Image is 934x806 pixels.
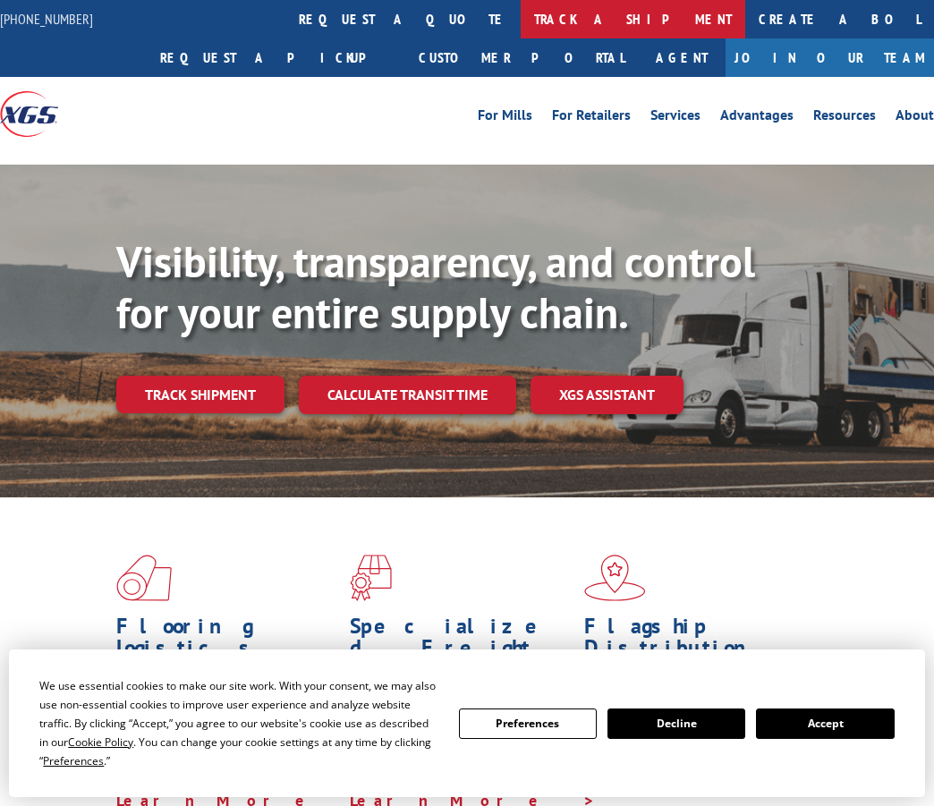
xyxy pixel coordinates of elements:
[638,38,726,77] a: Agent
[116,233,755,341] b: Visibility, transparency, and control for your entire supply chain.
[116,376,284,413] a: Track shipment
[478,108,532,128] a: For Mills
[39,676,437,770] div: We use essential cookies to make our site work. With your consent, we may also use non-essential ...
[299,376,516,414] a: Calculate transit time
[459,708,597,739] button: Preferences
[584,615,804,689] h1: Flagship Distribution Model
[350,555,392,601] img: xgs-icon-focused-on-flooring-red
[147,38,405,77] a: Request a pickup
[43,753,104,768] span: Preferences
[813,108,876,128] a: Resources
[405,38,638,77] a: Customer Portal
[116,615,336,689] h1: Flooring Logistics Solutions
[756,708,894,739] button: Accept
[584,555,646,601] img: xgs-icon-flagship-distribution-model-red
[607,708,745,739] button: Decline
[720,108,794,128] a: Advantages
[350,615,570,689] h1: Specialized Freight Experts
[9,649,925,797] div: Cookie Consent Prompt
[68,734,133,750] span: Cookie Policy
[116,555,172,601] img: xgs-icon-total-supply-chain-intelligence-red
[552,108,631,128] a: For Retailers
[650,108,700,128] a: Services
[726,38,934,77] a: Join Our Team
[896,108,934,128] a: About
[531,376,684,414] a: XGS ASSISTANT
